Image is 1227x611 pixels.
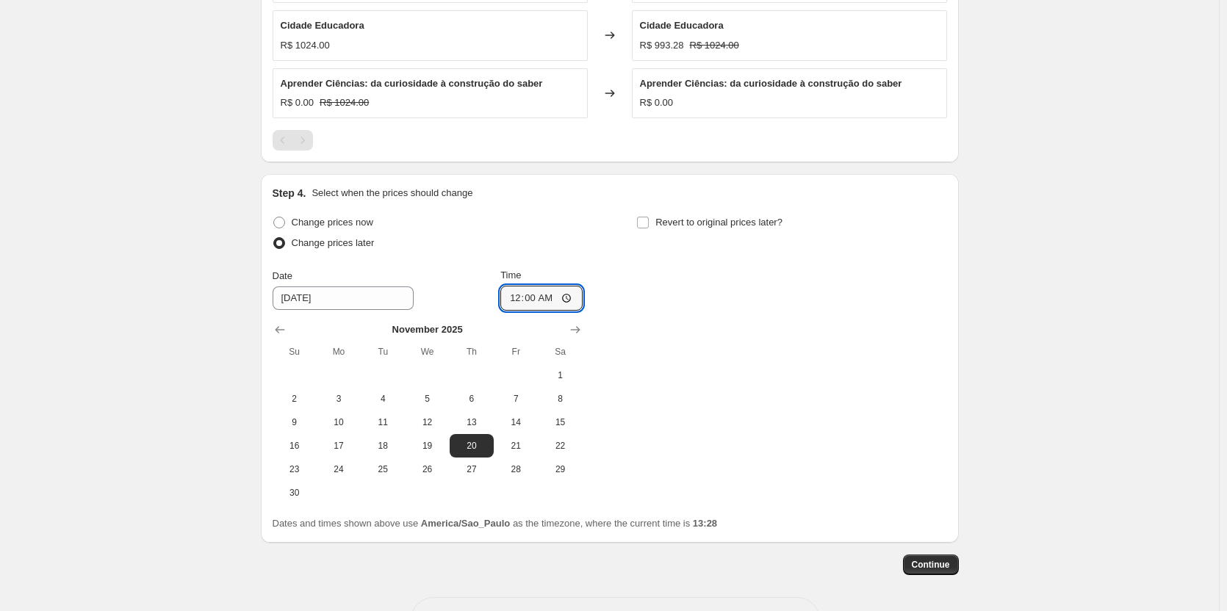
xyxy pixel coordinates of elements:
input: 10/15/2025 [273,286,414,310]
button: Sunday November 9 2025 [273,411,317,434]
span: 11 [367,416,399,428]
span: 19 [411,440,443,452]
button: Monday November 10 2025 [317,411,361,434]
th: Thursday [450,340,494,364]
span: Th [456,346,488,358]
span: 4 [367,393,399,405]
span: Tu [367,346,399,358]
span: Sa [544,346,576,358]
button: Continue [903,554,959,575]
span: Change prices later [292,237,375,248]
span: 5 [411,393,443,405]
span: We [411,346,443,358]
button: Sunday November 2 2025 [273,387,317,411]
th: Wednesday [405,340,449,364]
span: 7 [500,393,532,405]
span: Time [500,270,521,281]
span: 15 [544,416,576,428]
span: Continue [912,559,950,571]
button: Wednesday November 12 2025 [405,411,449,434]
span: 8 [544,393,576,405]
button: Friday November 28 2025 [494,458,538,481]
p: Select when the prices should change [312,186,472,200]
button: Sunday November 16 2025 [273,434,317,458]
span: Change prices now [292,217,373,228]
span: 21 [500,440,532,452]
button: Friday November 21 2025 [494,434,538,458]
div: R$ 0.00 [281,95,314,110]
div: R$ 993.28 [640,38,684,53]
button: Thursday November 13 2025 [450,411,494,434]
button: Tuesday November 11 2025 [361,411,405,434]
span: 28 [500,463,532,475]
span: 23 [278,463,311,475]
span: 10 [323,416,355,428]
span: 29 [544,463,576,475]
th: Friday [494,340,538,364]
span: 18 [367,440,399,452]
span: 13 [456,416,488,428]
button: Wednesday November 19 2025 [405,434,449,458]
nav: Pagination [273,130,313,151]
div: R$ 0.00 [640,95,674,110]
span: Date [273,270,292,281]
strike: R$ 1024.00 [320,95,369,110]
strike: R$ 1024.00 [690,38,739,53]
button: Thursday November 27 2025 [450,458,494,481]
th: Monday [317,340,361,364]
span: Aprender Ciências: da curiosidade à construção do saber [640,78,902,89]
span: 16 [278,440,311,452]
span: 20 [456,440,488,452]
div: R$ 1024.00 [281,38,330,53]
span: Aprender Ciências: da curiosidade à construção do saber [281,78,543,89]
button: Saturday November 22 2025 [538,434,582,458]
th: Sunday [273,340,317,364]
button: Tuesday November 4 2025 [361,387,405,411]
button: Tuesday November 25 2025 [361,458,405,481]
button: Show previous month, October 2025 [270,319,290,340]
h2: Step 4. [273,186,306,200]
button: Friday November 14 2025 [494,411,538,434]
span: 2 [278,393,311,405]
span: 25 [367,463,399,475]
button: Tuesday November 18 2025 [361,434,405,458]
button: Wednesday November 26 2025 [405,458,449,481]
button: Sunday November 23 2025 [273,458,317,481]
th: Tuesday [361,340,405,364]
input: 12:00 [500,286,583,311]
button: Monday November 17 2025 [317,434,361,458]
span: 30 [278,487,311,499]
button: Saturday November 15 2025 [538,411,582,434]
span: 17 [323,440,355,452]
span: Su [278,346,311,358]
button: Thursday November 20 2025 [450,434,494,458]
button: Saturday November 29 2025 [538,458,582,481]
button: Friday November 7 2025 [494,387,538,411]
span: 27 [456,463,488,475]
button: Sunday November 30 2025 [273,481,317,505]
span: Fr [500,346,532,358]
span: 1 [544,369,576,381]
span: Mo [323,346,355,358]
span: 6 [456,393,488,405]
button: Show next month, December 2025 [565,319,586,340]
span: 12 [411,416,443,428]
span: 9 [278,416,311,428]
button: Saturday November 1 2025 [538,364,582,387]
span: 26 [411,463,443,475]
button: Wednesday November 5 2025 [405,387,449,411]
b: 13:28 [693,518,717,529]
button: Monday November 24 2025 [317,458,361,481]
button: Saturday November 8 2025 [538,387,582,411]
span: Revert to original prices later? [655,217,782,228]
button: Thursday November 6 2025 [450,387,494,411]
span: Cidade Educadora [281,20,364,31]
span: Cidade Educadora [640,20,724,31]
span: Dates and times shown above use as the timezone, where the current time is [273,518,718,529]
span: 3 [323,393,355,405]
span: 24 [323,463,355,475]
button: Monday November 3 2025 [317,387,361,411]
span: 14 [500,416,532,428]
span: 22 [544,440,576,452]
b: America/Sao_Paulo [421,518,510,529]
